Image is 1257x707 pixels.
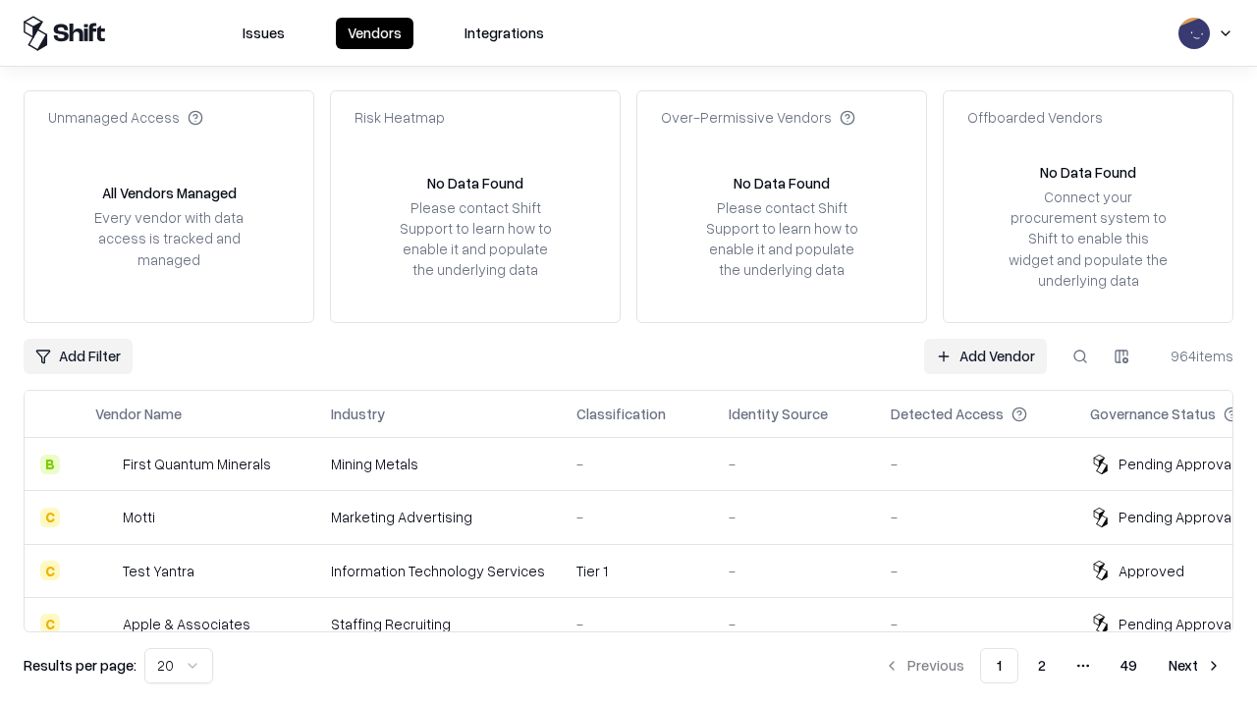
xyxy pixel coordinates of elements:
div: No Data Found [734,173,830,193]
button: 49 [1105,648,1153,683]
a: Add Vendor [924,339,1047,374]
div: Test Yantra [123,561,194,581]
div: Pending Approval [1119,507,1234,527]
div: Risk Heatmap [355,107,445,128]
div: C [40,614,60,633]
button: 1 [980,648,1018,683]
div: Industry [331,404,385,424]
div: Detected Access [891,404,1004,424]
nav: pagination [872,648,1233,683]
div: Pending Approval [1119,454,1234,474]
div: - [891,507,1059,527]
div: - [729,507,859,527]
div: Approved [1119,561,1184,581]
div: Offboarded Vendors [967,107,1103,128]
button: Issues [231,18,297,49]
img: Apple & Associates [95,614,115,633]
img: Motti [95,508,115,527]
div: Tier 1 [576,561,697,581]
div: C [40,561,60,580]
div: - [729,561,859,581]
div: Motti [123,507,155,527]
div: Unmanaged Access [48,107,203,128]
div: Staffing Recruiting [331,614,545,634]
div: Governance Status [1090,404,1216,424]
div: Information Technology Services [331,561,545,581]
div: Identity Source [729,404,828,424]
div: - [891,561,1059,581]
button: Vendors [336,18,413,49]
div: 964 items [1155,346,1233,366]
div: - [576,507,697,527]
div: No Data Found [1040,162,1136,183]
div: Please contact Shift Support to learn how to enable it and populate the underlying data [700,197,863,281]
img: Test Yantra [95,561,115,580]
div: Vendor Name [95,404,182,424]
div: First Quantum Minerals [123,454,271,474]
div: Apple & Associates [123,614,250,634]
button: 2 [1022,648,1062,683]
div: - [576,454,697,474]
p: Results per page: [24,655,137,676]
button: Integrations [453,18,556,49]
div: Classification [576,404,666,424]
div: Connect your procurement system to Shift to enable this widget and populate the underlying data [1007,187,1170,291]
div: Every vendor with data access is tracked and managed [87,207,250,269]
div: - [729,614,859,634]
div: B [40,455,60,474]
div: - [576,614,697,634]
div: Mining Metals [331,454,545,474]
div: - [891,454,1059,474]
div: - [729,454,859,474]
div: - [891,614,1059,634]
div: Please contact Shift Support to learn how to enable it and populate the underlying data [394,197,557,281]
div: Pending Approval [1119,614,1234,634]
div: All Vendors Managed [102,183,237,203]
div: C [40,508,60,527]
div: No Data Found [427,173,523,193]
div: Marketing Advertising [331,507,545,527]
button: Add Filter [24,339,133,374]
img: First Quantum Minerals [95,455,115,474]
button: Next [1157,648,1233,683]
div: Over-Permissive Vendors [661,107,855,128]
